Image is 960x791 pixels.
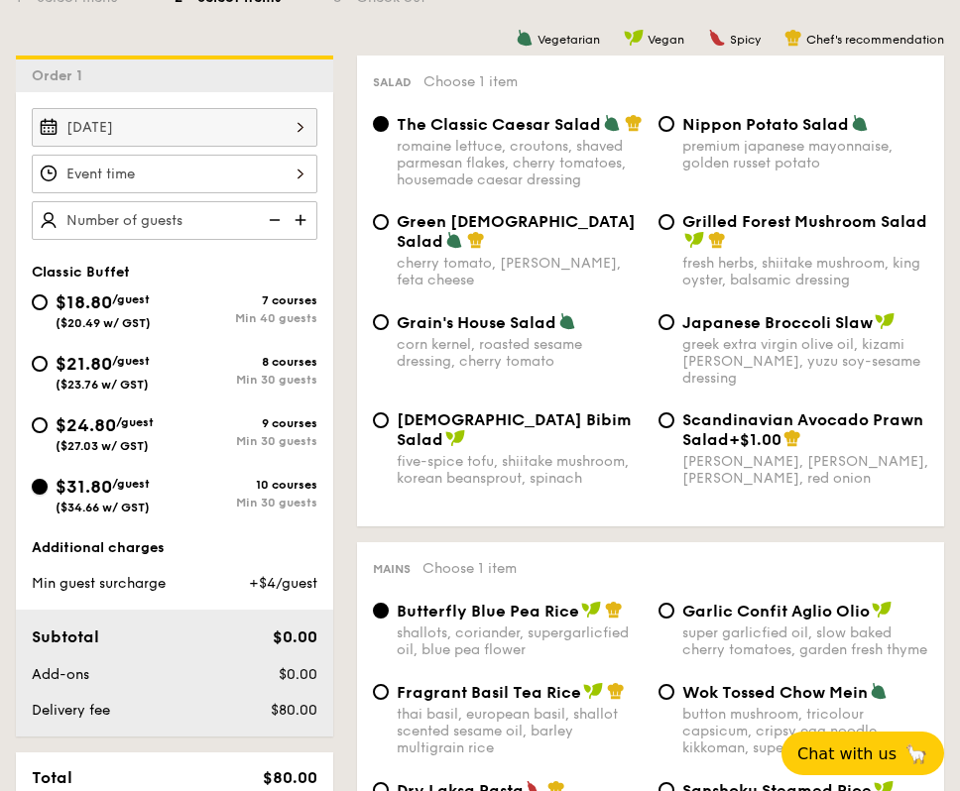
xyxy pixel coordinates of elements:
[605,601,623,619] img: icon-chef-hat.a58ddaea.svg
[708,29,726,47] img: icon-spicy.37a8142b.svg
[397,453,643,487] div: five-spice tofu, shiitake mushroom, korean beansprout, spinach
[32,417,48,433] input: $24.80/guest($27.03 w/ GST)9 coursesMin 30 guests
[32,479,48,495] input: $31.80/guest($34.66 w/ GST)10 coursesMin 30 guests
[397,115,601,134] span: The Classic Caesar Salad
[684,231,704,249] img: icon-vegan.f8ff3823.svg
[32,702,110,719] span: Delivery fee
[603,114,621,132] img: icon-vegetarian.fe4039eb.svg
[32,538,317,558] div: Additional charges
[729,430,781,449] span: +$1.00
[32,666,89,683] span: Add-ons
[648,33,684,47] span: Vegan
[682,683,868,702] span: Wok Tossed Chow Mein
[682,410,923,449] span: Scandinavian Avocado Prawn Salad
[397,336,643,370] div: corn kernel, roasted sesame dressing, cherry tomato
[373,412,389,428] input: [DEMOGRAPHIC_DATA] Bibim Saladfive-spice tofu, shiitake mushroom, korean beansprout, spinach
[373,75,412,89] span: Salad
[373,214,389,230] input: Green [DEMOGRAPHIC_DATA] Saladcherry tomato, [PERSON_NAME], feta cheese
[175,434,317,448] div: Min 30 guests
[904,742,928,765] span: 🦙
[397,138,643,188] div: romaine lettuce, croutons, shaved parmesan flakes, cherry tomatoes, housemade caesar dressing
[872,601,892,619] img: icon-vegan.f8ff3823.svg
[249,575,317,592] span: +$4/guest
[56,501,150,514] span: ($34.66 w/ GST)
[373,116,389,132] input: The Classic Caesar Saladromaine lettuce, croutons, shaved parmesan flakes, cherry tomatoes, house...
[397,212,636,251] span: Green [DEMOGRAPHIC_DATA] Salad
[708,231,726,249] img: icon-chef-hat.a58ddaea.svg
[870,682,888,700] img: icon-vegetarian.fe4039eb.svg
[682,453,928,487] div: [PERSON_NAME], [PERSON_NAME], [PERSON_NAME], red onion
[175,373,317,387] div: Min 30 guests
[112,292,150,306] span: /guest
[56,316,151,330] span: ($20.49 w/ GST)
[682,313,873,332] span: Japanese Broccoli Slaw
[659,214,674,230] input: Grilled Forest Mushroom Saladfresh herbs, shiitake mushroom, king oyster, balsamic dressing
[583,682,603,700] img: icon-vegan.f8ff3823.svg
[625,114,643,132] img: icon-chef-hat.a58ddaea.svg
[682,138,928,171] div: premium japanese mayonnaise, golden russet potato
[175,293,317,307] div: 7 courses
[32,575,166,592] span: Min guest surcharge
[373,562,411,576] span: Mains
[373,684,389,700] input: Fragrant Basil Tea Ricethai basil, european basil, shallot scented sesame oil, barley multigrain ...
[516,29,534,47] img: icon-vegetarian.fe4039eb.svg
[32,294,48,310] input: $18.80/guest($20.49 w/ GST)7 coursesMin 40 guests
[397,410,632,449] span: [DEMOGRAPHIC_DATA] Bibim Salad
[32,67,90,84] span: Order 1
[32,108,317,147] input: Event date
[263,768,317,787] span: $80.00
[783,429,801,447] img: icon-chef-hat.a58ddaea.svg
[397,255,643,288] div: cherry tomato, [PERSON_NAME], feta cheese
[56,476,112,498] span: $31.80
[175,416,317,430] div: 9 courses
[32,264,130,281] span: Classic Buffet
[659,603,674,619] input: Garlic Confit Aglio Oliosuper garlicfied oil, slow baked cherry tomatoes, garden fresh thyme
[56,414,116,436] span: $24.80
[423,73,518,90] span: Choose 1 item
[624,29,644,47] img: icon-vegan.f8ff3823.svg
[112,354,150,368] span: /guest
[682,255,928,288] div: fresh herbs, shiitake mushroom, king oyster, balsamic dressing
[56,439,149,453] span: ($27.03 w/ GST)
[806,33,944,47] span: Chef's recommendation
[32,155,317,193] input: Event time
[397,624,643,658] div: shallots, coriander, supergarlicfied oil, blue pea flower
[112,477,150,491] span: /guest
[659,684,674,700] input: Wok Tossed Chow Meinbutton mushroom, tricolour capsicum, cripsy egg noodle, kikkoman, super garli...
[682,602,870,621] span: Garlic Confit Aglio Olio
[273,627,317,646] span: $0.00
[258,201,288,239] img: icon-reduce.1d2dbef1.svg
[32,768,72,787] span: Total
[558,312,576,330] img: icon-vegetarian.fe4039eb.svg
[730,33,761,47] span: Spicy
[851,114,869,132] img: icon-vegetarian.fe4039eb.svg
[682,706,928,756] div: button mushroom, tricolour capsicum, cripsy egg noodle, kikkoman, super garlicfied oil
[397,706,643,756] div: thai basil, european basil, shallot scented sesame oil, barley multigrain rice
[659,412,674,428] input: Scandinavian Avocado Prawn Salad+$1.00[PERSON_NAME], [PERSON_NAME], [PERSON_NAME], red onion
[445,429,465,447] img: icon-vegan.f8ff3823.svg
[682,624,928,658] div: super garlicfied oil, slow baked cherry tomatoes, garden fresh thyme
[422,560,517,577] span: Choose 1 item
[659,116,674,132] input: Nippon Potato Saladpremium japanese mayonnaise, golden russet potato
[175,478,317,492] div: 10 courses
[538,33,600,47] span: Vegetarian
[797,744,897,763] span: Chat with us
[279,666,317,683] span: $0.00
[875,312,895,330] img: icon-vegan.f8ff3823.svg
[397,683,581,702] span: Fragrant Basil Tea Rice
[581,601,601,619] img: icon-vegan.f8ff3823.svg
[682,212,927,231] span: Grilled Forest Mushroom Salad
[682,336,928,387] div: greek extra virgin olive oil, kizami [PERSON_NAME], yuzu soy-sesame dressing
[445,231,463,249] img: icon-vegetarian.fe4039eb.svg
[467,231,485,249] img: icon-chef-hat.a58ddaea.svg
[116,415,154,429] span: /guest
[56,378,149,392] span: ($23.76 w/ GST)
[32,627,99,646] span: Subtotal
[32,201,317,240] input: Number of guests
[397,313,556,332] span: Grain's House Salad
[56,291,112,313] span: $18.80
[373,314,389,330] input: Grain's House Saladcorn kernel, roasted sesame dressing, cherry tomato
[32,356,48,372] input: $21.80/guest($23.76 w/ GST)8 coursesMin 30 guests
[175,311,317,325] div: Min 40 guests
[56,353,112,375] span: $21.80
